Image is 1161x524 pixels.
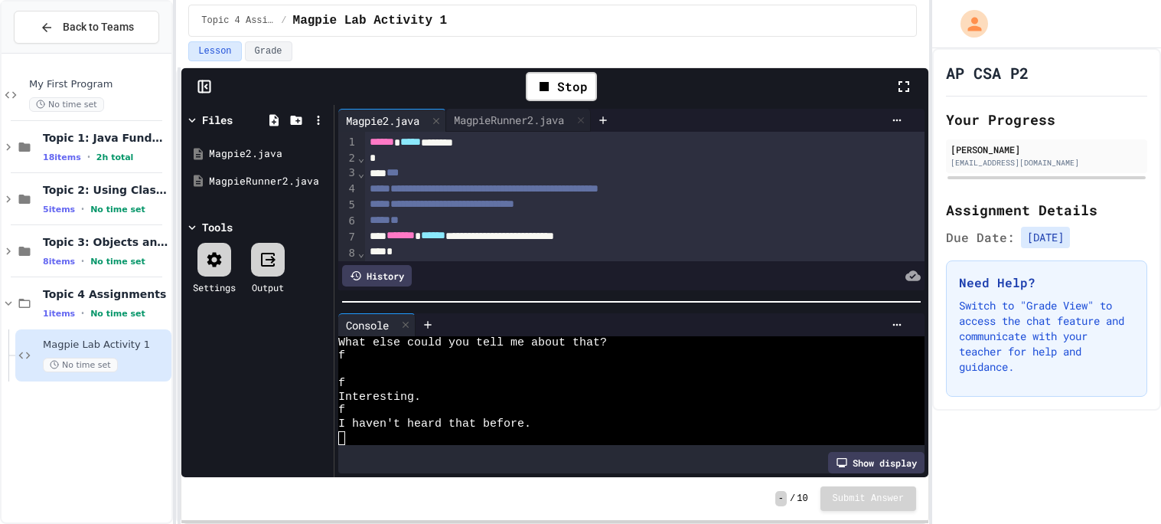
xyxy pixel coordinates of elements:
span: 1 items [43,309,75,319]
div: 3 [338,165,357,182]
button: Lesson [188,41,241,61]
div: Magpie2.java [338,113,427,129]
div: Output [252,280,284,294]
span: • [81,255,84,267]
span: Topic 2: Using Classes [43,183,168,197]
span: What else could you tell me about that? [338,336,607,350]
span: - [775,491,787,506]
span: Topic 4 Assignments [201,15,275,27]
span: • [81,203,84,215]
button: Back to Teams [14,11,159,44]
span: Interesting. [338,391,421,404]
span: • [81,307,84,319]
div: Tools [202,219,233,235]
span: Fold line [357,152,365,164]
div: Console [338,317,396,333]
div: My Account [944,6,992,41]
span: 5 items [43,205,75,215]
span: 18 items [43,152,81,162]
div: MagpieRunner2.java [209,174,328,189]
div: 7 [338,230,357,246]
div: 9 [338,260,357,277]
h1: AP CSA P2 [946,62,1029,84]
span: / [790,493,795,505]
div: Magpie2.java [338,109,446,132]
span: No time set [90,257,145,267]
span: Submit Answer [833,493,905,505]
div: MagpieRunner2.java [446,112,572,128]
div: History [342,265,412,287]
span: No time set [90,309,145,319]
span: f [338,377,345,391]
span: 8 items [43,257,75,267]
span: Due Date: [946,228,1015,247]
div: Magpie2.java [209,146,328,162]
span: Topic 1: Java Fundamentals [43,131,168,145]
div: Files [202,112,233,128]
h3: Need Help? [959,273,1134,292]
span: No time set [90,205,145,215]
div: [PERSON_NAME] [951,142,1143,156]
span: • [87,151,90,163]
h2: Assignment Details [946,199,1147,221]
div: [EMAIL_ADDRESS][DOMAIN_NAME] [951,157,1143,169]
span: No time set [43,358,118,372]
span: Topic 4 Assignments [43,287,168,301]
span: / [281,15,286,27]
div: 6 [338,214,357,230]
span: Back to Teams [63,19,134,35]
span: f [338,404,345,418]
button: Submit Answer [820,486,917,511]
div: Show display [828,452,925,473]
div: Stop [526,72,597,101]
p: Switch to "Grade View" to access the chat feature and communicate with your teacher for help and ... [959,298,1134,375]
div: 8 [338,246,357,261]
div: 1 [338,135,357,151]
span: Magpie Lab Activity 1 [293,11,448,30]
span: Fold line [357,247,365,259]
div: Settings [193,280,236,294]
h2: Your Progress [946,109,1147,130]
span: f [338,349,345,363]
div: 4 [338,182,357,198]
button: Grade [245,41,292,61]
span: No time set [29,97,104,112]
div: 2 [338,151,357,166]
span: My First Program [29,78,168,91]
span: Magpie Lab Activity 1 [43,339,168,352]
div: Console [338,313,416,336]
span: I haven't heard that before. [338,418,531,431]
span: 10 [797,493,807,505]
span: [DATE] [1021,227,1070,248]
div: 5 [338,198,357,214]
span: 2h total [96,152,134,162]
span: Topic 3: Objects and Strings [43,235,168,249]
span: Fold line [357,167,365,179]
div: MagpieRunner2.java [446,109,591,132]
